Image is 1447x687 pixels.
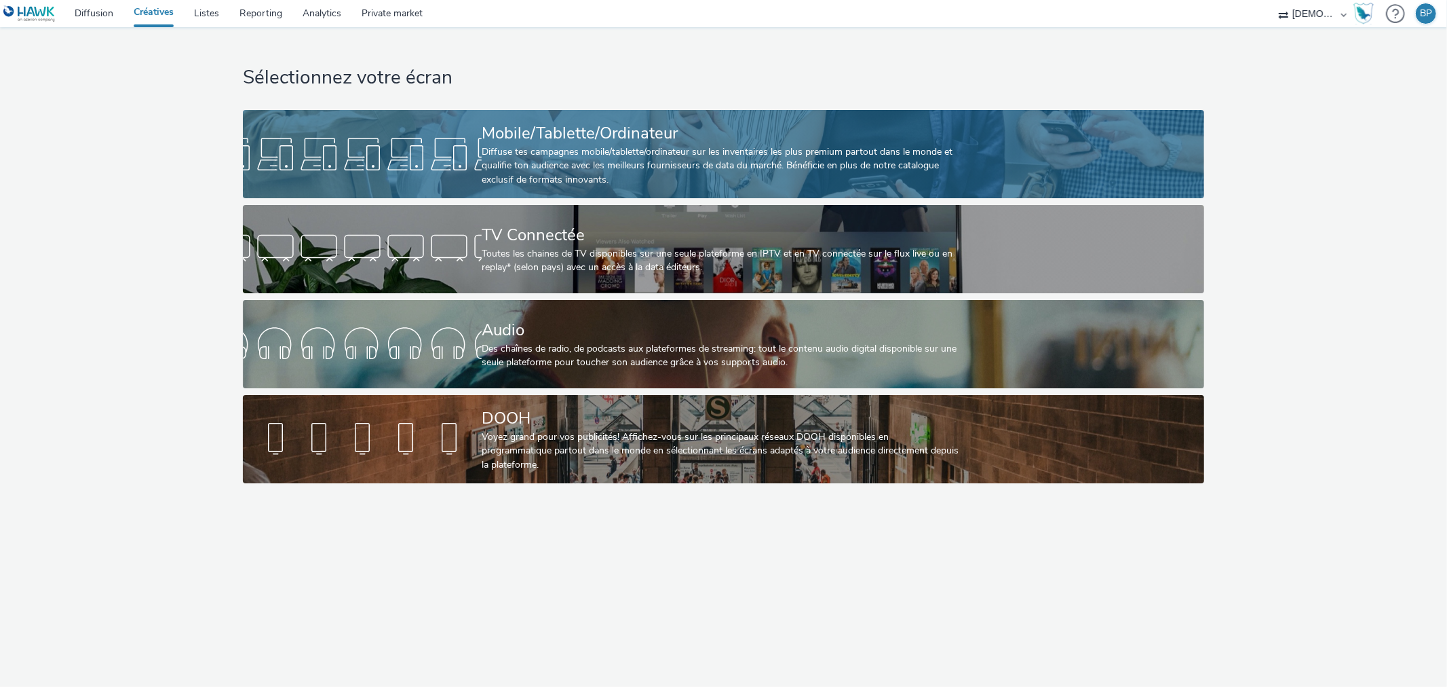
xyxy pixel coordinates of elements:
div: Voyez grand pour vos publicités! Affichez-vous sur les principaux réseaux DOOH disponibles en pro... [482,430,960,472]
a: TV ConnectéeToutes les chaines de TV disponibles sur une seule plateforme en IPTV et en TV connec... [243,205,1204,293]
div: BP [1420,3,1432,24]
div: Audio [482,318,960,342]
a: DOOHVoyez grand pour vos publicités! Affichez-vous sur les principaux réseaux DOOH disponibles en... [243,395,1204,483]
h1: Sélectionnez votre écran [243,65,1204,91]
div: Mobile/Tablette/Ordinateur [482,122,960,145]
a: Mobile/Tablette/OrdinateurDiffuse tes campagnes mobile/tablette/ordinateur sur les inventaires le... [243,110,1204,198]
a: AudioDes chaînes de radio, de podcasts aux plateformes de streaming: tout le contenu audio digita... [243,300,1204,388]
div: Des chaînes de radio, de podcasts aux plateformes de streaming: tout le contenu audio digital dis... [482,342,960,370]
div: Diffuse tes campagnes mobile/tablette/ordinateur sur les inventaires les plus premium partout dan... [482,145,960,187]
div: TV Connectée [482,223,960,247]
a: Hawk Academy [1353,3,1379,24]
div: Toutes les chaines de TV disponibles sur une seule plateforme en IPTV et en TV connectée sur le f... [482,247,960,275]
img: Hawk Academy [1353,3,1374,24]
div: DOOH [482,407,960,430]
img: undefined Logo [3,5,56,22]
